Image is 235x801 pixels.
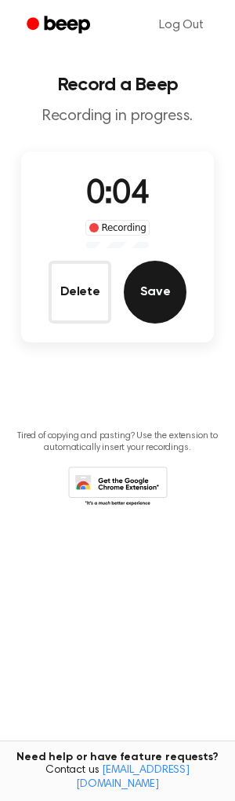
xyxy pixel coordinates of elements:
[9,764,226,792] span: Contact us
[143,6,219,44] a: Log Out
[49,261,111,324] button: Delete Audio Record
[124,261,186,324] button: Save Audio Record
[85,220,150,236] div: Recording
[13,75,222,94] h1: Record a Beep
[76,765,190,790] a: [EMAIL_ADDRESS][DOMAIN_NAME]
[16,10,104,41] a: Beep
[86,178,149,211] span: 0:04
[13,107,222,126] p: Recording in progress.
[13,430,222,454] p: Tired of copying and pasting? Use the extension to automatically insert your recordings.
